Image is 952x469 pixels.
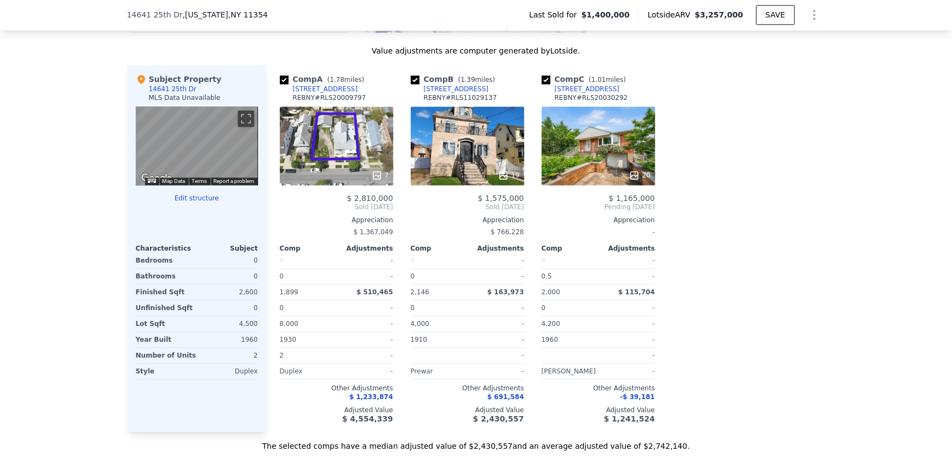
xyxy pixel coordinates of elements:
div: Comp C [542,74,631,85]
div: Adjusted Value [280,406,393,415]
div: - [339,269,393,284]
div: 0 [542,253,596,269]
span: $ 1,233,874 [349,394,393,401]
div: 19 [498,170,519,181]
div: - [339,348,393,364]
div: 0 [411,253,465,269]
div: [PERSON_NAME] [542,364,596,379]
div: - [601,253,655,269]
div: Comp A [280,74,369,85]
span: 2,000 [542,289,560,296]
span: , [US_STATE] [183,10,268,21]
div: Appreciation [542,216,655,225]
a: [STREET_ADDRESS] [280,85,358,94]
div: - [470,333,524,348]
div: Bedrooms [136,253,195,269]
button: Map Data [163,178,185,186]
div: Comp B [411,74,500,85]
button: Keyboard shortcuts [148,179,155,183]
div: Other Adjustments [411,384,524,393]
span: Pending [DATE] [542,203,655,212]
div: Adjustments [468,245,524,253]
div: Other Adjustments [280,384,393,393]
a: Report a problem [214,179,255,185]
span: ( miles) [323,76,369,84]
div: 1930 [280,333,334,348]
div: Finished Sqft [136,285,195,300]
div: Adjustments [337,245,393,253]
span: 0 [411,305,415,312]
div: Subject Property [136,74,221,85]
span: 4,200 [542,320,560,328]
span: $ 4,554,339 [342,415,393,424]
div: 2 [280,348,334,364]
div: - [601,364,655,379]
div: Year Built [136,333,195,348]
div: Subject [197,245,258,253]
a: [STREET_ADDRESS] [542,85,620,94]
div: Other Adjustments [542,384,655,393]
span: $ 1,367,049 [354,229,393,236]
div: 1960 [542,333,596,348]
span: $ 115,704 [618,289,655,296]
div: Style [136,364,195,379]
div: Appreciation [280,216,393,225]
span: 8,000 [280,320,298,328]
span: $ 2,810,000 [347,194,393,203]
div: - [601,269,655,284]
div: Unfinished Sqft [136,301,195,316]
div: - [601,301,655,316]
span: $ 163,973 [487,289,524,296]
div: 0 [199,269,258,284]
div: - [470,253,524,269]
div: Duplex [199,364,258,379]
div: Appreciation [411,216,524,225]
div: - [542,225,655,240]
span: $ 1,165,000 [609,194,655,203]
div: REBNY # RLS20009797 [293,94,366,103]
div: - [339,301,393,316]
a: [STREET_ADDRESS] [411,85,489,94]
img: Google [139,171,175,186]
span: 1,899 [280,289,298,296]
span: Last Sold for [529,10,582,21]
div: Duplex [280,364,334,379]
span: $ 766,228 [490,229,524,236]
div: Prewar [411,364,465,379]
div: 20 [629,170,650,181]
div: [STREET_ADDRESS] [293,85,358,94]
span: ( miles) [454,76,500,84]
div: 0 [199,253,258,269]
div: REBNY # RLS20030292 [555,94,628,103]
div: Comp [411,245,468,253]
span: , NY 11354 [228,11,267,20]
span: 2,146 [411,289,429,296]
span: ( miles) [584,76,630,84]
div: Adjusted Value [542,406,655,415]
button: Show Options [804,4,825,26]
div: 2 [200,348,258,364]
div: 0 [280,269,334,284]
div: Value adjustments are computer generated by Lotside . [127,46,825,57]
div: Lot Sqft [136,317,195,332]
span: -$ 39,181 [620,394,655,401]
div: - [339,253,393,269]
span: 4,000 [411,320,429,328]
span: 0 [280,305,284,312]
div: - [601,348,655,364]
div: Characteristics [136,245,197,253]
div: - [470,348,524,364]
a: Open this area in Google Maps (opens a new window) [139,171,175,186]
span: $ 1,241,524 [604,415,655,424]
span: 0 [542,305,546,312]
div: - [470,301,524,316]
div: Bathrooms [136,269,195,284]
span: $1,400,000 [582,10,630,21]
div: The selected comps have a median adjusted value of $2,430,557 and an average adjusted value of $2... [127,432,825,452]
div: Comp [280,245,337,253]
div: [STREET_ADDRESS] [555,85,620,94]
div: Adjustments [598,245,655,253]
span: 1.78 [330,76,345,84]
span: $ 1,575,000 [478,194,524,203]
span: 14641 25th Dr [127,10,183,21]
